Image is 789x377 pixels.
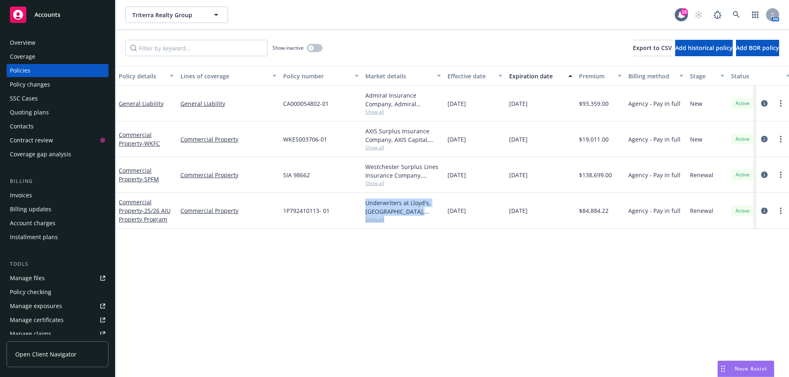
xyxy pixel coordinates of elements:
[509,171,528,179] span: [DATE]
[10,106,49,119] div: Quoting plans
[690,99,702,108] span: New
[280,66,362,86] button: Policy number
[283,135,327,144] span: WKES003706-01
[675,44,733,52] span: Add historical policy
[734,100,751,107] span: Active
[576,66,625,86] button: Premium
[579,99,609,108] span: $93,359.00
[365,72,432,80] div: Market details
[675,40,733,56] button: Add historical policy
[10,299,62,313] div: Manage exposures
[7,217,108,230] a: Account charges
[625,66,687,86] button: Billing method
[365,162,441,180] div: Westchester Surplus Lines Insurance Company, Chubb Group, Amwins
[7,189,108,202] a: Invoices
[10,272,45,285] div: Manage files
[7,134,108,147] a: Contract review
[7,64,108,77] a: Policies
[177,66,280,86] button: Lines of coverage
[365,91,441,108] div: Admiral Insurance Company, Admiral Insurance Group ([PERSON_NAME] Corporation), RT Specialty Insu...
[759,98,769,108] a: circleInformation
[132,11,203,19] span: Triterra Realty Group
[283,99,329,108] span: CA000054802-01
[7,203,108,216] a: Billing updates
[690,135,702,144] span: New
[718,361,728,377] div: Drag to move
[15,350,76,359] span: Open Client Navigator
[283,171,310,179] span: SIA 98662
[628,72,674,80] div: Billing method
[7,120,108,133] a: Contacts
[509,99,528,108] span: [DATE]
[7,299,108,313] a: Manage exposures
[7,106,108,119] a: Quoting plans
[7,286,108,299] a: Policy checking
[365,144,441,151] span: Show all
[7,50,108,63] a: Coverage
[628,99,681,108] span: Agency - Pay in full
[506,66,576,86] button: Expiration date
[7,3,108,26] a: Accounts
[10,36,35,49] div: Overview
[448,135,466,144] span: [DATE]
[747,7,764,23] a: Switch app
[362,66,444,86] button: Market details
[735,365,767,372] span: Nova Assist
[628,171,681,179] span: Agency - Pay in full
[10,120,34,133] div: Contacts
[444,66,506,86] button: Effective date
[736,44,779,52] span: Add BOR policy
[125,7,228,23] button: Triterra Realty Group
[10,78,50,91] div: Policy changes
[717,361,774,377] button: Nova Assist
[10,134,53,147] div: Contract review
[509,135,528,144] span: [DATE]
[119,100,164,107] a: General Liability
[283,72,350,80] div: Policy number
[633,40,672,56] button: Export to CSV
[180,72,268,80] div: Lines of coverage
[7,313,108,327] a: Manage certificates
[365,180,441,187] span: Show all
[690,171,713,179] span: Renewal
[687,66,728,86] button: Stage
[759,134,769,144] a: circleInformation
[448,99,466,108] span: [DATE]
[690,7,707,23] a: Start snowing
[10,64,30,77] div: Policies
[10,189,32,202] div: Invoices
[180,135,277,144] a: Commercial Property
[10,203,51,216] div: Billing updates
[7,177,108,185] div: Billing
[690,72,715,80] div: Stage
[633,44,672,52] span: Export to CSV
[448,72,494,80] div: Effective date
[728,7,745,23] a: Search
[180,171,277,179] a: Commercial Property
[776,134,786,144] a: more
[579,72,613,80] div: Premium
[10,313,64,327] div: Manage certificates
[142,139,160,147] span: - WKFC
[509,206,528,215] span: [DATE]
[119,198,171,223] a: Commercial Property
[10,148,71,161] div: Coverage gap analysis
[115,66,177,86] button: Policy details
[10,217,55,230] div: Account charges
[7,231,108,244] a: Installment plans
[180,99,277,108] a: General Liability
[283,206,330,215] span: 1P792410113- 01
[365,127,441,144] div: AXIS Surplus Insurance Company, AXIS Capital, Amwins
[731,72,781,80] div: Status
[7,272,108,285] a: Manage files
[776,98,786,108] a: more
[10,286,51,299] div: Policy checking
[125,40,268,56] input: Filter by keyword...
[734,135,751,143] span: Active
[365,199,441,216] div: Underwriters at Lloyd's, [GEOGRAPHIC_DATA], [PERSON_NAME] of [GEOGRAPHIC_DATA], Amalgamated Insur...
[142,175,159,183] span: - SPFM
[35,11,60,18] span: Accounts
[7,36,108,49] a: Overview
[579,135,609,144] span: $19,011.00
